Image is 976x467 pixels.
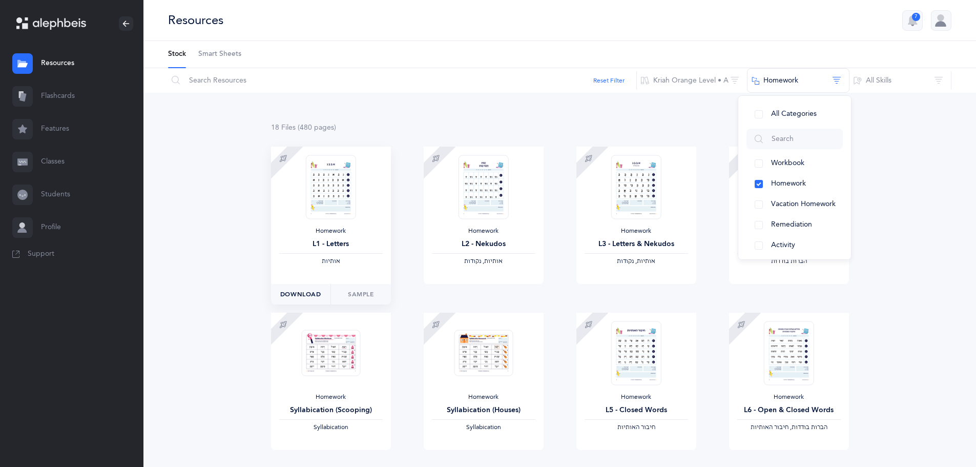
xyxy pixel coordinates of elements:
[293,124,296,132] span: s
[593,76,625,85] button: Reset Filter
[771,200,836,208] span: Vacation Homework
[585,405,688,416] div: L5 - Closed Words
[279,393,383,401] div: Homework
[330,284,391,304] a: Sample
[912,13,920,21] div: 7
[168,12,223,29] div: Resources
[198,49,241,59] span: Smart Sheets
[746,153,843,174] button: Workbook
[298,124,336,132] span: (480 page )
[432,423,535,432] div: Syllabication
[737,405,841,416] div: L6 - Open & Closed Words
[617,257,655,265] span: ‫אותיות, נקודות‬
[747,68,849,93] button: Homework
[771,159,804,167] span: Workbook
[432,405,535,416] div: Syllabication (Houses)
[611,321,661,385] img: Homework_L5_ClosedWords_O_HE_thumbnail_1731219189.png
[746,215,843,235] button: Remediation
[271,124,296,132] span: 18 File
[771,241,795,249] span: Activity
[771,179,806,188] span: Homework
[925,416,964,455] iframe: Drift Widget Chat Controller
[271,284,331,304] button: Download
[771,110,817,118] span: All Categories
[305,155,356,219] img: Homework_L1_Letters_O_Orange_HE_thumbnail_1731215267.png
[751,423,827,431] span: ‫הברות בודדות, חיבור האותיות‬
[322,257,340,265] span: ‫אותיות‬
[746,235,843,256] button: Activity
[746,174,843,194] button: Homework
[585,227,688,235] div: Homework
[617,423,655,431] span: ‫חיבור האותיות‬
[737,393,841,401] div: Homework
[771,220,812,229] span: Remediation
[771,257,807,265] span: ‫הברות בודדות‬
[280,290,321,299] span: Download
[737,227,841,235] div: Homework
[585,239,688,250] div: L3 - Letters & Nekudos
[279,423,383,432] div: Syllabication
[432,393,535,401] div: Homework
[636,68,747,93] button: Kriah Orange Level • A
[432,239,535,250] div: L2 - Nekudos
[279,405,383,416] div: Syllabication (Scooping)
[168,68,637,93] input: Search Resources
[746,104,843,125] button: All Categories
[331,124,334,132] span: s
[737,239,841,250] div: L4 - Open Words
[454,330,513,376] img: Homework_Syllabication-EN_Orange_Houses_EN_thumbnail_1724301598.png
[746,256,843,276] button: Letter Recognition
[585,393,688,401] div: Homework
[746,129,843,149] input: Search
[763,321,814,385] img: Homework_L6_OpenClosedWords_O_HE_thumbnail_1731219284.png
[464,257,503,265] span: ‫אותיות, נקודות‬
[432,227,535,235] div: Homework
[902,10,923,31] button: 7
[611,155,661,219] img: Homework_L3_LettersNekudos_O_HE_thumbnail_1731218720.png
[279,239,383,250] div: L1 - Letters
[458,155,508,219] img: Homework_L2_Nekudos_O_HE_thumbnail_1739258674.png
[746,194,843,215] button: Vacation Homework
[279,227,383,235] div: Homework
[28,249,54,259] span: Support
[301,330,360,376] img: Homework_Syllabication-EN_Orange_Scooping_EN_thumbnail_1724301622.png
[849,68,951,93] button: All Skills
